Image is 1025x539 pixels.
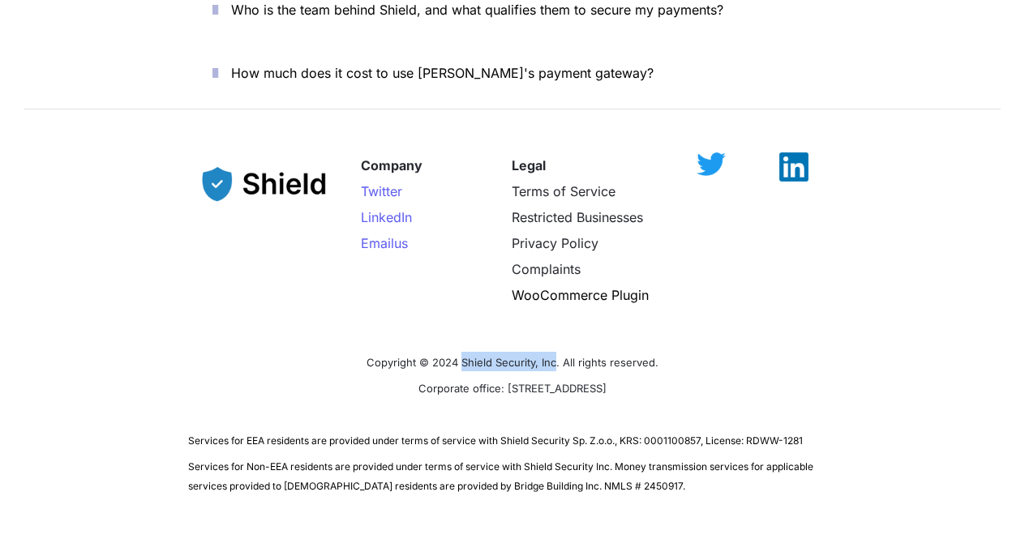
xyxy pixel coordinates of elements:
[231,2,723,18] span: Who is the team behind Shield, and what qualifies them to secure my payments?
[361,157,422,173] strong: Company
[512,209,643,225] a: Restricted Businesses
[418,382,607,395] span: Corporate office: [STREET_ADDRESS]
[512,261,581,277] a: Complaints
[188,48,837,98] button: How much does it cost to use [PERSON_NAME]'s payment gateway?
[361,235,408,251] a: Emailus
[361,209,412,225] a: LinkedIn
[394,235,408,251] span: us
[512,157,546,173] strong: Legal
[512,235,598,251] a: Privacy Policy
[188,460,816,492] span: Services for Non-EEA residents are provided under terms of service with Shield Security Inc. Mone...
[361,235,394,251] span: Email
[512,183,615,199] a: Terms of Service
[188,434,803,447] span: Services for EEA residents are provided under terms of service with Shield Security Sp. Z.o.o., K...
[367,356,658,369] span: Copyright © 2024 Shield Security, Inc. All rights reserved.
[361,183,402,199] a: Twitter
[231,65,654,81] span: How much does it cost to use [PERSON_NAME]'s payment gateway?
[512,287,649,303] a: WooCommerce Plugin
